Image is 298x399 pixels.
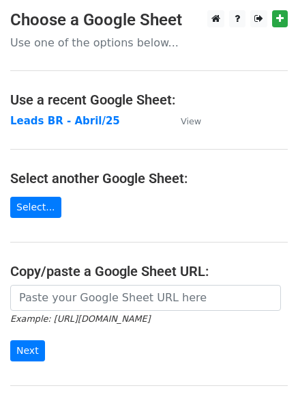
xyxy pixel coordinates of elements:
h4: Use a recent Google Sheet: [10,92,288,108]
a: Leads BR - Abril/25 [10,115,120,127]
small: Example: [URL][DOMAIN_NAME] [10,314,150,324]
a: View [167,115,201,127]
input: Next [10,340,45,361]
h4: Select another Google Sheet: [10,170,288,187]
a: Select... [10,197,61,218]
h3: Choose a Google Sheet [10,10,288,30]
input: Paste your Google Sheet URL here [10,285,281,311]
iframe: Chat Widget [230,333,298,399]
p: Use one of the options below... [10,36,288,50]
small: View [181,116,201,126]
h4: Copy/paste a Google Sheet URL: [10,263,288,279]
